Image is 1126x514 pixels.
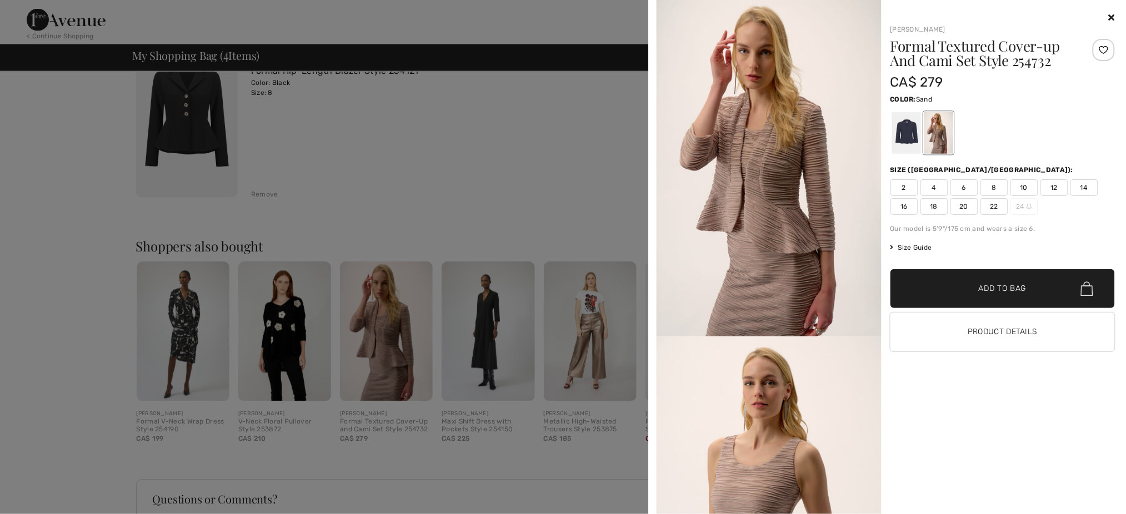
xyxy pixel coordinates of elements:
[1027,204,1032,209] img: ring-m.svg
[892,112,920,154] div: Midnight Blue
[1070,179,1098,196] span: 14
[890,95,917,103] span: Color:
[890,39,1078,68] h1: Formal Textured Cover-up And Cami Set Style 254732
[890,243,932,253] span: Size Guide
[890,165,1076,175] div: Size ([GEOGRAPHIC_DATA]/[GEOGRAPHIC_DATA]):
[924,112,953,154] div: Sand
[1010,198,1038,215] span: 24
[890,269,1115,308] button: Add to Bag
[890,224,1115,234] div: Our model is 5'9"/175 cm and wears a size 6.
[890,179,918,196] span: 2
[1010,179,1038,196] span: 10
[916,95,932,103] span: Sand
[890,26,946,33] a: [PERSON_NAME]
[979,283,1027,295] span: Add to Bag
[24,8,47,18] span: Chat
[1081,281,1093,296] img: Bag.svg
[920,198,948,215] span: 18
[950,179,978,196] span: 6
[890,198,918,215] span: 16
[980,198,1008,215] span: 22
[950,198,978,215] span: 20
[890,313,1115,351] button: Product Details
[890,74,943,90] span: CA$ 279
[980,179,1008,196] span: 8
[1040,179,1068,196] span: 12
[920,179,948,196] span: 4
